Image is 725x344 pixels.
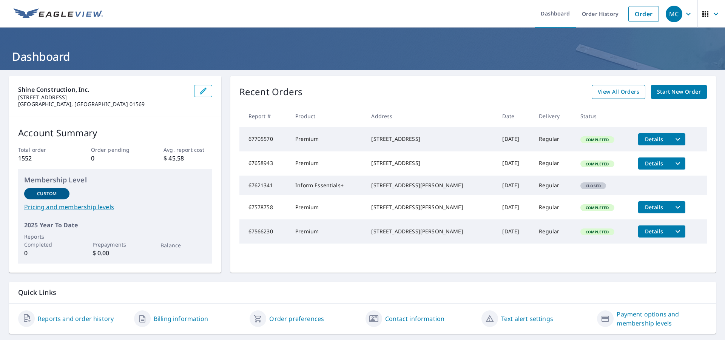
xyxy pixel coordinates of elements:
div: [STREET_ADDRESS] [371,159,490,167]
td: 67621341 [239,176,290,195]
p: 1552 [18,154,66,163]
p: $ 0.00 [93,248,138,258]
p: 2025 Year To Date [24,221,206,230]
a: Pricing and membership levels [24,202,206,211]
span: Details [643,136,665,143]
p: 0 [91,154,139,163]
button: filesDropdownBtn-67578758 [670,201,685,213]
td: [DATE] [496,176,533,195]
th: Product [289,105,365,127]
a: Order preferences [269,314,324,323]
p: Order pending [91,146,139,154]
button: detailsBtn-67705570 [638,133,670,145]
a: Text alert settings [501,314,553,323]
td: [DATE] [496,127,533,151]
p: Prepayments [93,241,138,248]
td: [DATE] [496,195,533,219]
td: Regular [533,127,574,151]
span: Completed [581,137,613,142]
button: filesDropdownBtn-67658943 [670,157,685,170]
p: Custom [37,190,57,197]
td: Premium [289,151,365,176]
th: Delivery [533,105,574,127]
p: Account Summary [18,126,212,140]
span: Completed [581,161,613,167]
td: Premium [289,219,365,244]
th: Status [574,105,632,127]
img: EV Logo [14,8,103,20]
td: Premium [289,195,365,219]
th: Report # [239,105,290,127]
p: Membership Level [24,175,206,185]
td: 67566230 [239,219,290,244]
p: Shine Construction, Inc. [18,85,188,94]
td: [DATE] [496,219,533,244]
button: filesDropdownBtn-67566230 [670,225,685,238]
span: Details [643,160,665,167]
button: detailsBtn-67578758 [638,201,670,213]
p: Balance [160,241,206,249]
td: Regular [533,176,574,195]
td: 67578758 [239,195,290,219]
span: View All Orders [598,87,639,97]
p: [GEOGRAPHIC_DATA], [GEOGRAPHIC_DATA] 01569 [18,101,188,108]
p: Reports Completed [24,233,69,248]
div: [STREET_ADDRESS][PERSON_NAME] [371,228,490,235]
span: Details [643,204,665,211]
span: Closed [581,183,605,188]
p: $ 45.58 [164,154,212,163]
td: Regular [533,219,574,244]
a: Reports and order history [38,314,114,323]
td: 67705570 [239,127,290,151]
button: detailsBtn-67658943 [638,157,670,170]
td: [DATE] [496,151,533,176]
div: [STREET_ADDRESS] [371,135,490,143]
div: MC [666,6,682,22]
p: Recent Orders [239,85,303,99]
span: Start New Order [657,87,701,97]
div: [STREET_ADDRESS][PERSON_NAME] [371,204,490,211]
th: Date [496,105,533,127]
a: Start New Order [651,85,707,99]
button: filesDropdownBtn-67705570 [670,133,685,145]
span: Completed [581,229,613,234]
a: View All Orders [592,85,645,99]
div: [STREET_ADDRESS][PERSON_NAME] [371,182,490,189]
td: Regular [533,195,574,219]
th: Address [365,105,496,127]
span: Completed [581,205,613,210]
span: Details [643,228,665,235]
p: 0 [24,248,69,258]
td: 67658943 [239,151,290,176]
p: Avg. report cost [164,146,212,154]
p: Total order [18,146,66,154]
a: Billing information [154,314,208,323]
a: Order [628,6,659,22]
h1: Dashboard [9,49,716,64]
td: Premium [289,127,365,151]
p: [STREET_ADDRESS] [18,94,188,101]
td: Regular [533,151,574,176]
p: Quick Links [18,288,707,297]
a: Contact information [385,314,444,323]
button: detailsBtn-67566230 [638,225,670,238]
td: Inform Essentials+ [289,176,365,195]
a: Payment options and membership levels [617,310,707,328]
